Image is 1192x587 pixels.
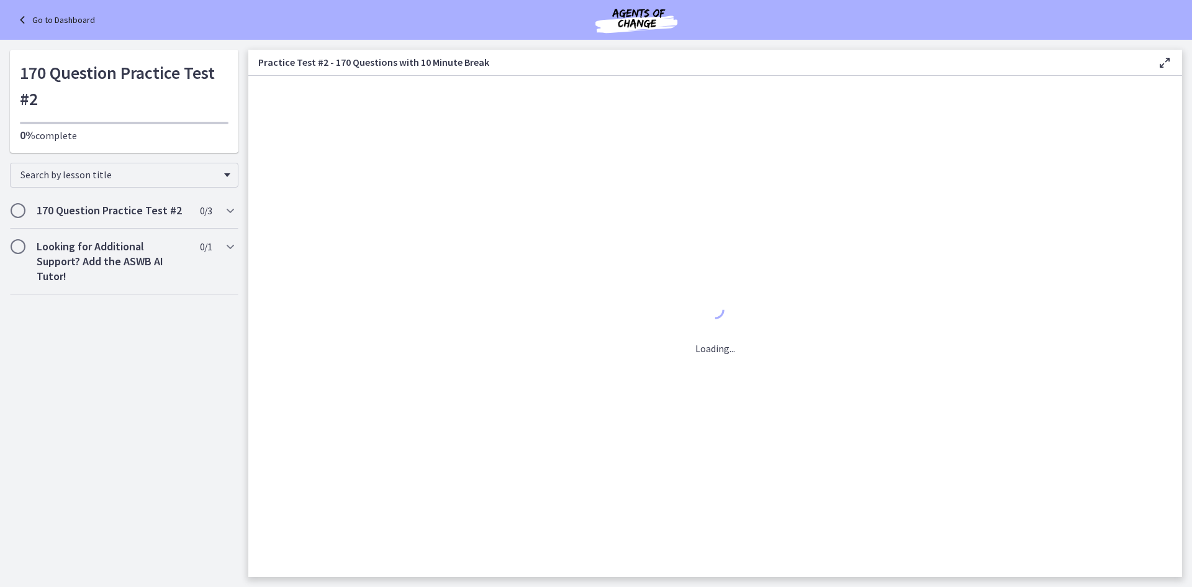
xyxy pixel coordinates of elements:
div: Search by lesson title [10,163,238,188]
span: Search by lesson title [20,168,218,181]
h1: 170 Question Practice Test #2 [20,60,228,112]
h2: Looking for Additional Support? Add the ASWB AI Tutor! [37,239,188,284]
div: 1 [695,298,735,326]
span: 0% [20,128,35,142]
span: 0 / 3 [200,203,212,218]
h2: 170 Question Practice Test #2 [37,203,188,218]
p: complete [20,128,228,143]
a: Go to Dashboard [15,12,95,27]
h3: Practice Test #2 - 170 Questions with 10 Minute Break [258,55,1137,70]
img: Agents of Change [562,5,711,35]
span: 0 / 1 [200,239,212,254]
p: Loading... [695,341,735,356]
